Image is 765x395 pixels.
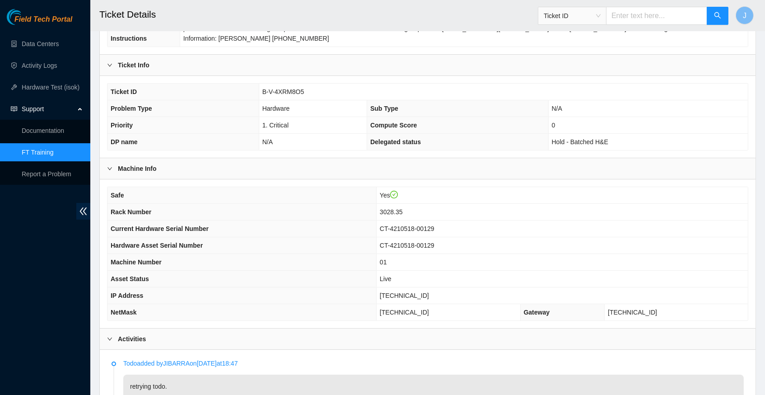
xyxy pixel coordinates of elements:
[76,203,90,220] span: double-left
[111,242,203,249] span: Hardware Asset Serial Number
[743,10,746,21] span: J
[123,358,744,368] p: Todo added by JIBARRA on [DATE] at 18:47
[111,192,124,199] span: Safe
[736,6,754,24] button: J
[22,40,59,47] a: Data Centers
[118,334,146,344] b: Activities
[7,16,72,28] a: Akamai TechnologiesField Tech Portal
[380,259,387,266] span: 01
[380,192,398,199] span: Yes
[390,191,398,199] span: check-circle
[118,60,149,70] b: Ticket Info
[111,105,152,112] span: Problem Type
[22,62,57,69] a: Activity Logs
[100,55,756,75] div: Ticket Info
[111,138,138,146] span: DP name
[11,106,17,112] span: read
[100,329,756,349] div: Activities
[544,9,601,23] span: Ticket ID
[111,225,209,232] span: Current Hardware Serial Number
[14,15,72,24] span: Field Tech Portal
[714,12,721,20] span: search
[552,105,562,112] span: N/A
[107,62,112,68] span: right
[107,336,112,342] span: right
[22,84,79,91] a: Hardware Test (isok)
[370,105,398,112] span: Sub Type
[524,309,550,316] span: Gateway
[552,122,555,129] span: 0
[380,309,429,316] span: [TECHNICAL_ID]
[262,138,273,146] span: N/A
[380,292,429,299] span: [TECHNICAL_ID]
[111,259,162,266] span: Machine Number
[22,165,83,183] p: Report a Problem
[606,7,707,25] input: Enter text here...
[380,208,403,216] span: 3028.35
[111,122,133,129] span: Priority
[22,127,64,134] a: Documentation
[111,275,149,282] span: Asset Status
[111,88,137,95] span: Ticket ID
[22,149,54,156] a: FT Training
[552,138,608,146] span: Hold - Batched H&E
[262,105,290,112] span: Hardware
[118,164,157,174] b: Machine Info
[707,7,728,25] button: search
[608,309,657,316] span: [TECHNICAL_ID]
[22,100,75,118] span: Support
[380,242,434,249] span: CT-4210518-00129
[262,88,304,95] span: B-V-4XRM8O5
[380,225,434,232] span: CT-4210518-00129
[111,208,151,216] span: Rack Number
[262,122,289,129] span: 1. Critical
[380,275,392,282] span: Live
[107,166,112,171] span: right
[100,158,756,179] div: Machine Info
[111,292,143,299] span: IP Address
[111,309,137,316] span: NetMask
[370,138,421,146] span: Delegated status
[7,9,46,25] img: Akamai Technologies
[370,122,417,129] span: Compute Score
